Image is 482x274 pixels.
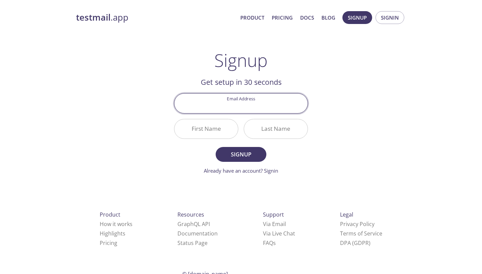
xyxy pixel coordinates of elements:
[340,230,382,237] a: Terms of Service
[204,167,278,174] a: Already have an account? Signin
[240,13,264,22] a: Product
[174,76,308,88] h2: Get setup in 30 seconds
[216,147,266,162] button: Signup
[177,230,218,237] a: Documentation
[76,12,235,23] a: testmail.app
[100,220,132,228] a: How it works
[342,11,372,24] button: Signup
[223,150,259,159] span: Signup
[100,239,117,247] a: Pricing
[376,11,404,24] button: Signin
[273,239,276,247] span: s
[300,13,314,22] a: Docs
[272,13,293,22] a: Pricing
[177,220,210,228] a: GraphQL API
[340,211,353,218] span: Legal
[214,50,268,70] h1: Signup
[263,220,286,228] a: Via Email
[321,13,335,22] a: Blog
[348,13,367,22] span: Signup
[177,211,204,218] span: Resources
[263,211,284,218] span: Support
[263,230,295,237] a: Via Live Chat
[100,230,125,237] a: Highlights
[100,211,120,218] span: Product
[263,239,276,247] a: FAQ
[340,239,370,247] a: DPA (GDPR)
[177,239,208,247] a: Status Page
[76,11,111,23] strong: testmail
[381,13,399,22] span: Signin
[340,220,375,228] a: Privacy Policy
